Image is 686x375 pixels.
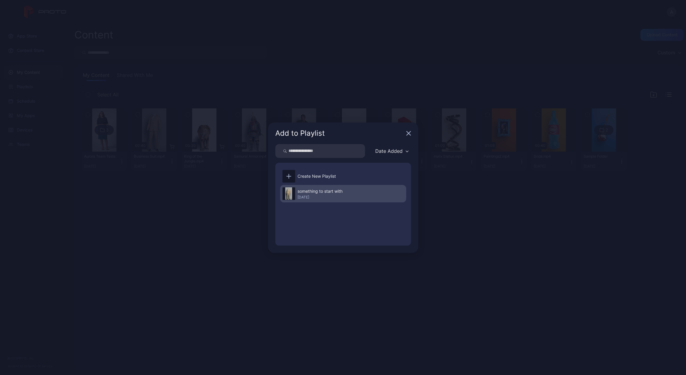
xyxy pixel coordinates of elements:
[375,148,403,154] div: Date Added
[298,188,343,195] div: something to start with
[298,195,343,200] div: [DATE]
[298,173,336,180] div: Create New Playlist
[372,144,411,158] button: Date Added
[275,130,404,137] div: Add to Playlist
